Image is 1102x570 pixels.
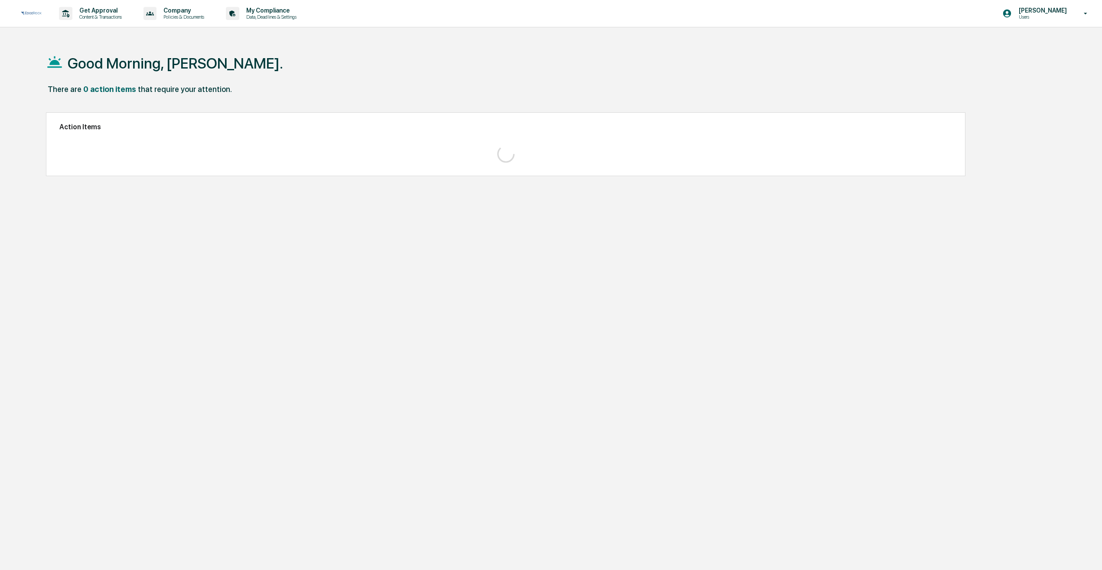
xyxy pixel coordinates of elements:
[156,7,209,14] p: Company
[83,85,136,94] div: 0 action items
[72,14,126,20] p: Content & Transactions
[48,85,82,94] div: There are
[138,85,232,94] div: that require your attention.
[72,7,126,14] p: Get Approval
[156,14,209,20] p: Policies & Documents
[59,123,952,131] h2: Action Items
[68,55,283,72] h1: Good Morning, [PERSON_NAME].
[239,7,301,14] p: My Compliance
[239,14,301,20] p: Data, Deadlines & Settings
[21,11,42,16] img: logo
[1012,7,1071,14] p: [PERSON_NAME]
[1012,14,1071,20] p: Users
